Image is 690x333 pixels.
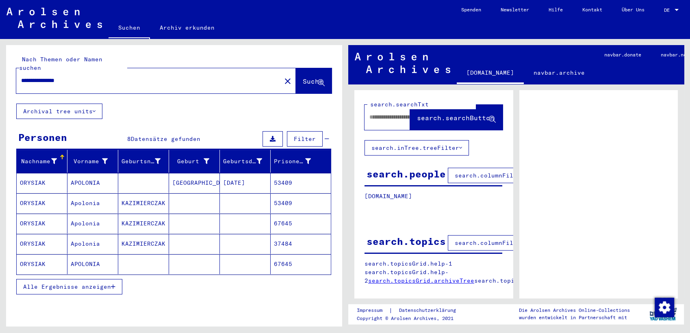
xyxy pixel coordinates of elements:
[169,150,220,173] mat-header-cell: Geburt‏
[20,157,57,166] div: Nachname
[280,73,296,89] button: Clear
[220,173,271,193] mat-cell: [DATE]
[17,234,67,254] mat-cell: ORYSIAK
[20,155,67,168] div: Nachname
[448,235,556,251] button: search.columnFilter.filter
[357,306,466,315] div: |
[118,214,169,234] mat-cell: KAZIMIERCZAK
[655,298,674,317] img: Zustimmung ändern
[67,214,118,234] mat-cell: Apolonia
[271,193,331,213] mat-cell: 53409
[595,45,651,65] a: navbar.donate
[71,155,118,168] div: Vorname
[67,150,118,173] mat-header-cell: Vorname
[455,239,549,247] span: search.columnFilter.filter
[23,283,111,290] span: Alle Ergebnisse anzeigen
[17,254,67,274] mat-cell: ORYSIAK
[127,135,131,143] span: 8
[271,234,331,254] mat-cell: 37484
[368,277,474,284] a: search.topicsGrid.archiveTree
[654,297,674,317] div: Zustimmung ändern
[365,140,469,156] button: search.inTree.treeFilter
[457,63,524,84] a: [DOMAIN_NAME]
[17,150,67,173] mat-header-cell: Nachname
[274,157,311,166] div: Prisoner #
[118,150,169,173] mat-header-cell: Geburtsname
[131,135,200,143] span: Datensätze gefunden
[455,172,549,179] span: search.columnFilter.filter
[367,166,446,181] div: search.people
[122,155,171,168] div: Geburtsname
[410,105,503,130] button: search.searchButton
[67,193,118,213] mat-cell: Apolonia
[71,157,108,166] div: Vorname
[367,234,446,249] div: search.topics
[271,150,331,173] mat-header-cell: Prisoner #
[296,68,332,93] button: Suche
[118,193,169,213] mat-cell: KAZIMIERCZAK
[220,150,271,173] mat-header-cell: Geburtsdatum
[448,168,556,183] button: search.columnFilter.filter
[118,234,169,254] mat-cell: KAZIMIERCZAK
[122,157,161,166] div: Geburtsname
[18,130,67,145] div: Personen
[67,234,118,254] mat-cell: Apolonia
[17,193,67,213] mat-cell: ORYSIAK
[519,307,630,314] p: Die Arolsen Archives Online-Collections
[172,155,219,168] div: Geburt‏
[17,173,67,193] mat-cell: ORYSIAK
[664,7,673,13] span: DE
[271,214,331,234] mat-cell: 67645
[19,56,102,71] mat-label: Nach Themen oder Namen suchen
[108,18,150,39] a: Suchen
[370,101,429,108] mat-label: search.searchTxt
[417,114,494,122] span: search.searchButton
[7,8,102,28] img: Arolsen_neg.svg
[519,314,630,321] p: wurden entwickelt in Partnerschaft mit
[274,155,321,168] div: Prisoner #
[223,157,262,166] div: Geburtsdatum
[357,315,466,322] p: Copyright © Arolsen Archives, 2021
[287,131,323,147] button: Filter
[365,259,503,285] p: search.topicsGrid.help-1 search.topicsGrid.help-2 search.topicsGrid.manually.
[271,173,331,193] mat-cell: 53409
[169,173,220,193] mat-cell: [GEOGRAPHIC_DATA]
[172,157,209,166] div: Geburt‏
[357,306,389,315] a: Impressum
[271,254,331,274] mat-cell: 67645
[16,279,122,294] button: Alle Ergebnisse anzeigen
[16,104,102,119] button: Archival tree units
[524,63,595,82] a: navbar.archive
[648,304,678,324] img: yv_logo.png
[283,76,293,86] mat-icon: close
[17,214,67,234] mat-cell: ORYSIAK
[365,192,502,201] p: [DOMAIN_NAME]
[393,306,466,315] a: Datenschutzerklärung
[355,53,450,73] img: Arolsen_neg.svg
[223,155,272,168] div: Geburtsdatum
[67,173,118,193] mat-cell: APOLONIA
[303,77,323,85] span: Suche
[67,254,118,274] mat-cell: APOLONIA
[150,18,224,37] a: Archiv erkunden
[294,135,316,143] span: Filter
